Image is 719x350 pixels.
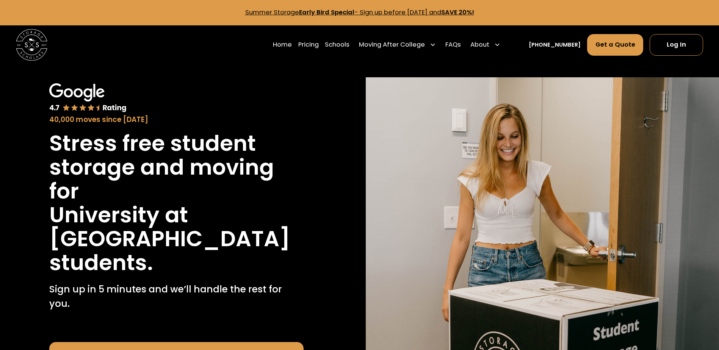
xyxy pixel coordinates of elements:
img: Google 4.7 star rating [49,83,127,113]
h1: students. [49,251,153,275]
a: FAQs [445,34,461,56]
img: Storage Scholars main logo [16,29,47,61]
div: About [470,40,489,50]
a: Summer StorageEarly Bird Special- Sign up before [DATE] andSAVE 20%! [245,8,474,17]
div: About [467,34,504,56]
a: Schools [325,34,349,56]
strong: SAVE 20%! [441,8,474,17]
div: Moving After College [356,34,439,56]
div: 40,000 moves since [DATE] [49,114,304,125]
div: Moving After College [359,40,425,50]
a: [PHONE_NUMBER] [529,41,581,49]
h1: University at [GEOGRAPHIC_DATA] [49,203,304,251]
a: Home [273,34,292,56]
a: Get a Quote [587,34,644,55]
a: Pricing [298,34,319,56]
p: Sign up in 5 minutes and we’ll handle the rest for you. [49,282,304,311]
strong: Early Bird Special [299,8,354,17]
a: Log In [650,34,703,55]
h1: Stress free student storage and moving for [49,131,304,203]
